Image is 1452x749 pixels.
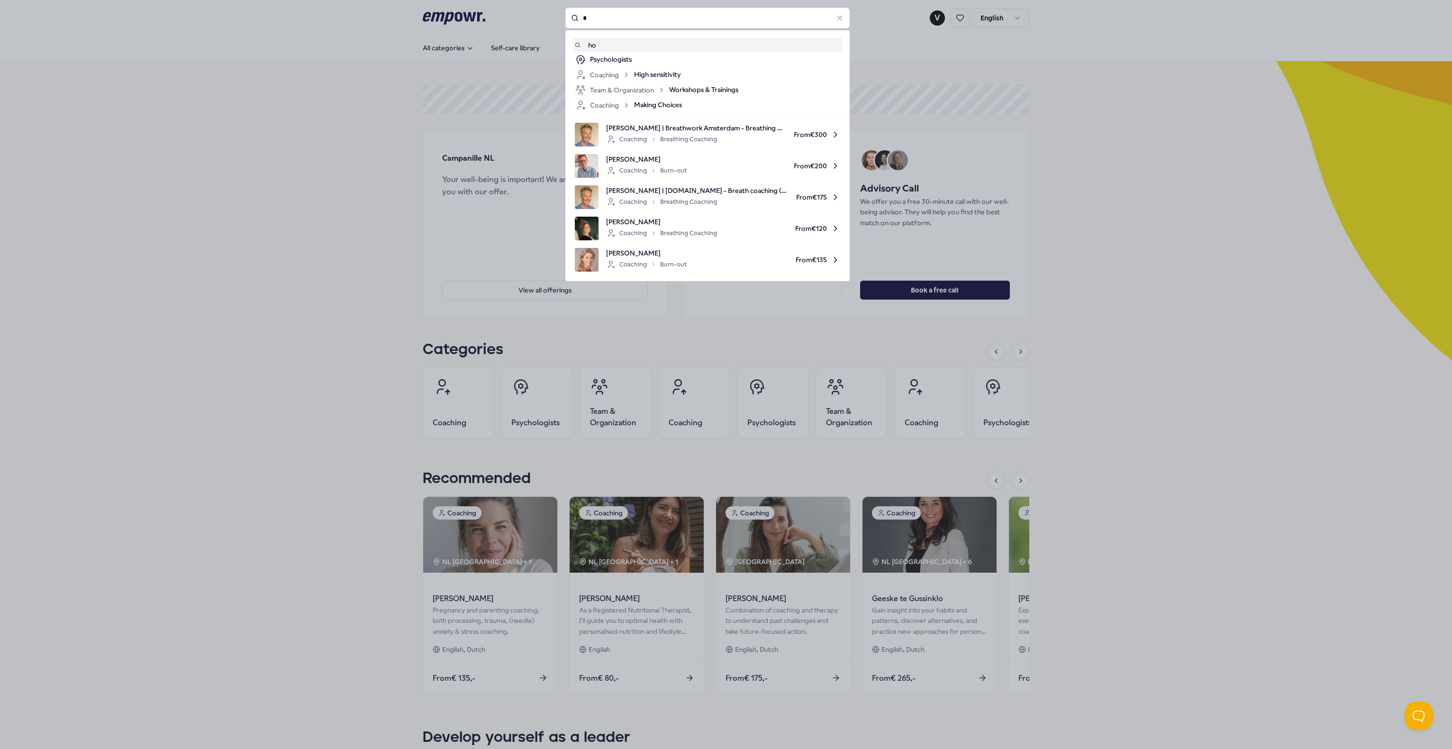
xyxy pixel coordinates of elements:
a: CoachingMaking Choices [575,100,840,111]
span: [PERSON_NAME] [606,248,687,258]
img: product image [575,185,599,209]
div: Team & Organization [575,84,665,96]
span: From € 200 [694,154,840,178]
a: product image[PERSON_NAME]CoachingBurn-outFrom€200 [575,154,840,178]
span: From € 175 [796,185,840,209]
div: Coaching Breathing Coaching [606,134,717,145]
div: Psychologists [590,54,840,65]
div: Coaching Breathing Coaching [606,228,717,239]
div: Coaching Burn-out [606,259,687,270]
span: [PERSON_NAME] | [DOMAIN_NAME] - Breath coaching (1-on-1). [606,185,789,196]
span: Workshops & Trainings [669,84,738,96]
span: [PERSON_NAME] [606,154,687,164]
span: Making Choices [634,100,682,111]
img: product image [575,154,599,178]
a: ho [575,40,840,50]
img: product image [575,248,599,272]
div: Coaching [575,100,630,111]
a: Team & OrganizationWorkshops & Trainings [575,84,840,96]
img: product image [575,123,599,146]
a: product image[PERSON_NAME]CoachingBurn-outFrom€135 [575,248,840,272]
span: From € 135 [694,248,840,272]
a: product image[PERSON_NAME] | [DOMAIN_NAME] - Breath coaching (1-on-1).CoachingBreathing CoachingF... [575,185,840,209]
img: product image [575,217,599,240]
iframe: Help Scout Beacon - Open [1405,702,1433,730]
a: product image[PERSON_NAME] | Breathwork Amsterdam - Breathing workshops + experiences (groups).Co... [575,123,840,146]
span: [PERSON_NAME] [606,217,717,227]
a: Psychologists [575,54,840,65]
a: product image[PERSON_NAME]CoachingBreathing CoachingFrom€120 [575,217,840,240]
div: Coaching Burn-out [606,165,687,176]
a: CoachingHigh sensitivity [575,69,840,81]
div: Coaching [575,69,630,81]
span: From € 300 [794,123,840,146]
input: Search for products, categories or subcategories [565,8,850,28]
span: [PERSON_NAME] | Breathwork Amsterdam - Breathing workshops + experiences (groups). [606,123,786,133]
span: From € 120 [725,217,840,240]
span: High sensitivity [634,69,681,81]
div: Coaching Breathing Coaching [606,196,717,208]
